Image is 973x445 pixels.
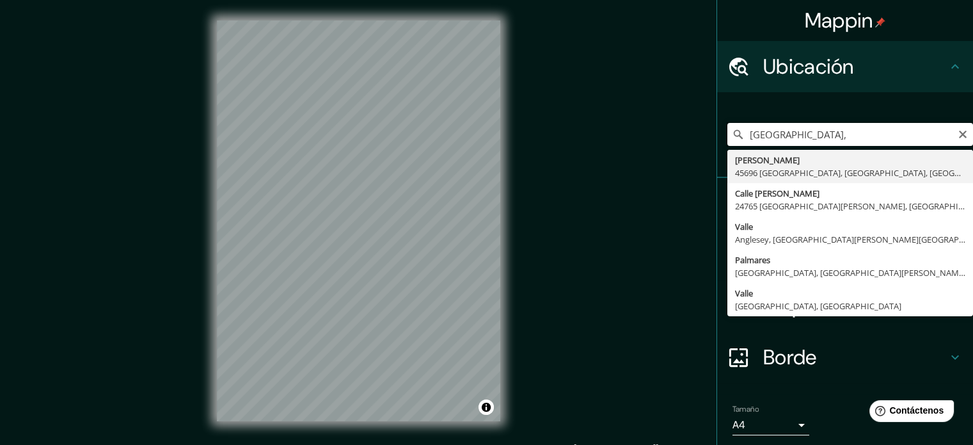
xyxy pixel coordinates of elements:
[735,300,901,312] font: [GEOGRAPHIC_DATA], [GEOGRAPHIC_DATA]
[717,332,973,383] div: Borde
[732,404,759,414] font: Tamaño
[859,395,959,431] iframe: Lanzador de widgets de ayuda
[735,188,819,199] font: Calle [PERSON_NAME]
[875,17,885,28] img: pin-icon.png
[479,400,494,415] button: Activar o desactivar atribución
[717,280,973,332] div: Disposición
[735,221,753,232] font: Valle
[805,7,873,34] font: Mappin
[217,20,500,421] canvas: Mapa
[735,154,800,166] font: [PERSON_NAME]
[763,53,854,80] font: Ubicación
[735,287,753,299] font: Valle
[732,418,745,432] font: A4
[735,254,770,266] font: Palmares
[717,41,973,92] div: Ubicación
[763,344,817,371] font: Borde
[717,178,973,229] div: Patas
[732,415,809,435] div: A4
[717,229,973,280] div: Estilo
[958,127,968,140] button: Claro
[727,123,973,146] input: Elige tu ciudad o zona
